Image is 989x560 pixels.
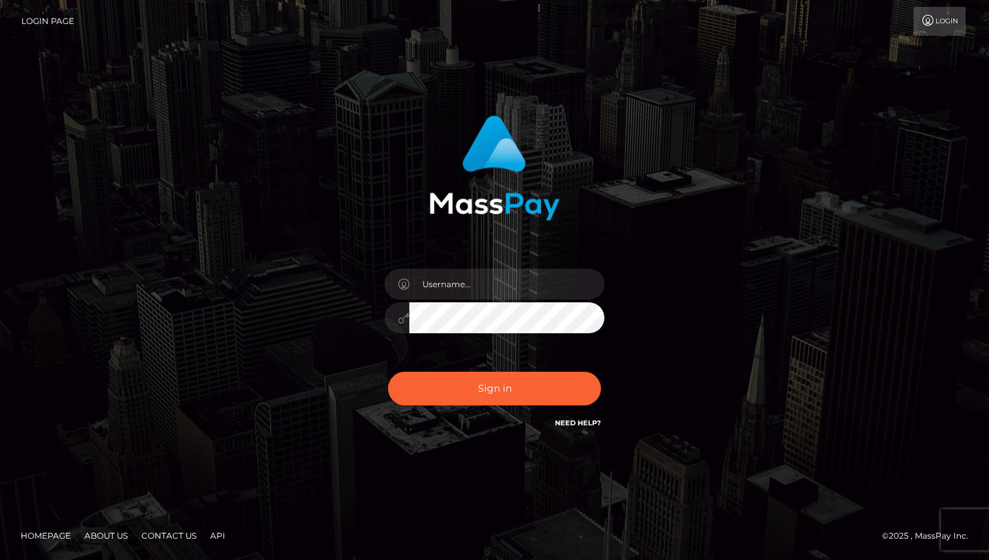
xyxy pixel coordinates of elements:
a: About Us [79,525,133,546]
a: Need Help? [555,418,601,427]
img: MassPay Login [429,115,560,221]
input: Username... [409,269,604,300]
div: © 2025 , MassPay Inc. [882,528,979,544]
button: Sign in [388,372,601,405]
a: Homepage [15,525,76,546]
a: Login [913,7,966,36]
a: Login Page [21,7,74,36]
a: Contact Us [136,525,202,546]
a: API [205,525,231,546]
